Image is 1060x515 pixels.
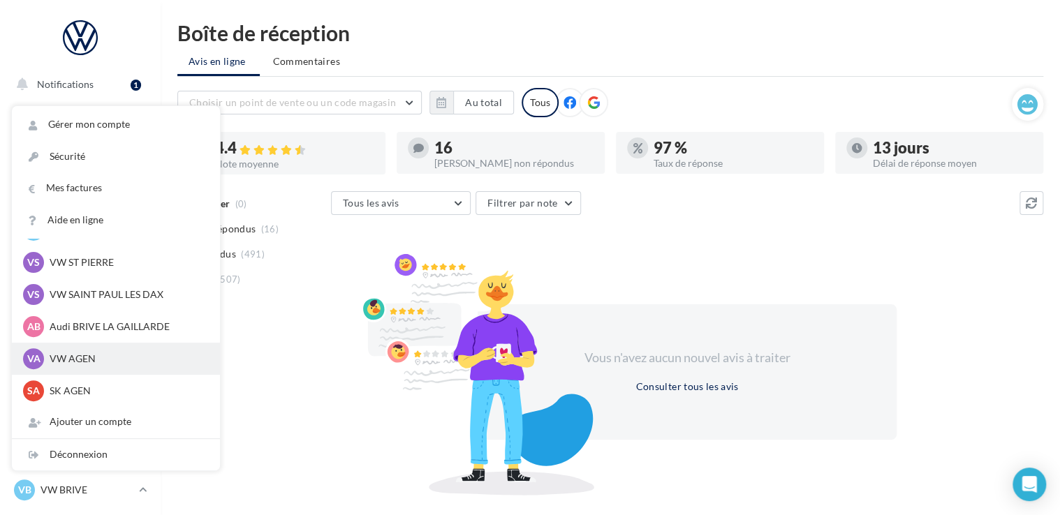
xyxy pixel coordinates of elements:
[476,191,581,215] button: Filtrer par note
[27,255,40,269] span: VS
[522,88,559,117] div: Tous
[241,248,265,260] span: (491)
[12,172,220,204] a: Mes factures
[8,210,152,239] a: Campagnes
[12,439,220,470] div: Déconnexion
[630,378,744,395] button: Consulter tous les avis
[434,140,594,156] div: 16
[8,175,152,204] a: Visibilité en ligne
[50,320,203,334] p: Audi BRIVE LA GAILLARDE
[8,244,152,274] a: Contacts
[189,96,396,108] span: Choisir un point de vente ou un code magasin
[567,349,807,367] div: Vous n'avez aucun nouvel avis à traiter
[8,139,152,169] a: Boîte de réception
[27,320,41,334] span: AB
[273,54,340,68] span: Commentaires
[429,91,514,114] button: Au total
[12,109,220,140] a: Gérer mon compte
[873,140,1032,156] div: 13 jours
[261,223,279,234] span: (16)
[50,384,203,398] p: SK AGEN
[215,140,374,156] div: 4.4
[41,483,133,497] p: VW BRIVE
[12,406,220,438] div: Ajouter un compte
[873,158,1032,168] div: Délai de réponse moyen
[8,70,147,99] button: Notifications 1
[217,274,241,285] span: (507)
[177,22,1043,43] div: Boîte de réception
[343,197,399,209] span: Tous les avis
[1013,468,1046,501] div: Open Intercom Messenger
[8,314,152,343] a: Calendrier
[18,483,31,497] span: VB
[12,204,220,236] a: Aide en ligne
[131,80,141,91] div: 1
[215,159,374,169] div: Note moyenne
[37,78,94,90] span: Notifications
[8,105,152,134] a: Opérations
[331,191,471,215] button: Tous les avis
[654,158,813,168] div: Taux de réponse
[27,352,41,366] span: VA
[50,255,203,269] p: VW ST PIERRE
[50,352,203,366] p: VW AGEN
[654,140,813,156] div: 97 %
[11,477,149,503] a: VB VW BRIVE
[191,222,256,236] span: Non répondus
[27,288,40,301] span: VS
[50,288,203,301] p: VW SAINT PAUL LES DAX
[177,91,422,114] button: Choisir un point de vente ou un code magasin
[27,384,40,398] span: SA
[434,158,594,168] div: [PERSON_NAME] non répondus
[12,141,220,172] a: Sécurité
[8,279,152,308] a: Médiathèque
[8,348,152,389] a: ASSETS PERSONNALISABLES
[453,91,514,114] button: Au total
